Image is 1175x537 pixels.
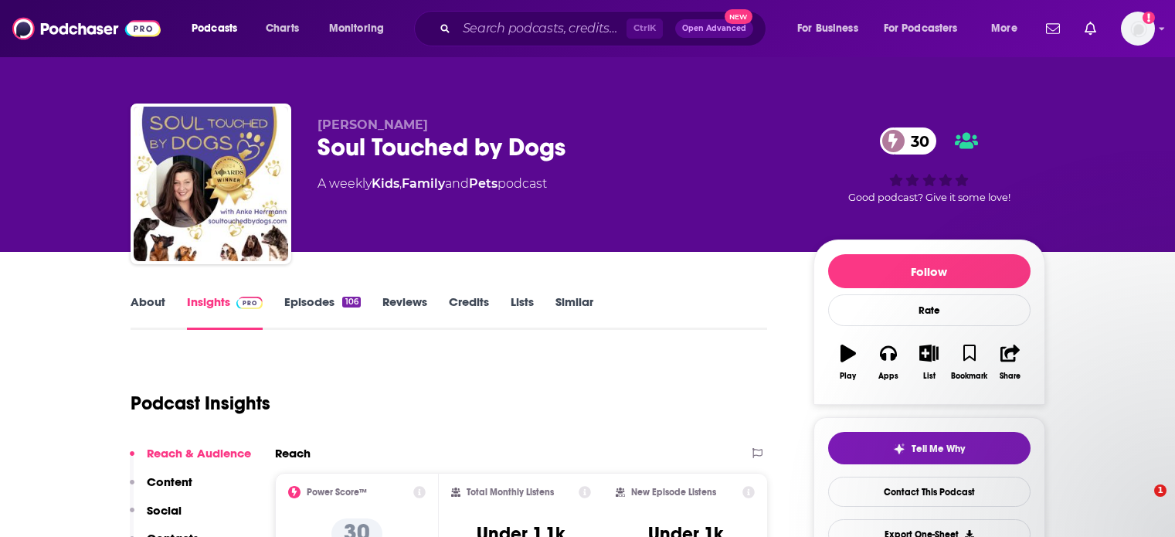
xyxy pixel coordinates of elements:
[555,294,593,330] a: Similar
[631,487,716,498] h2: New Episode Listens
[908,335,949,390] button: List
[980,16,1037,41] button: open menu
[725,9,752,24] span: New
[445,176,469,191] span: and
[1143,12,1155,24] svg: Add a profile image
[884,18,958,39] span: For Podcasters
[318,16,404,41] button: open menu
[1122,484,1160,522] iframe: Intercom live chat
[469,176,498,191] a: Pets
[951,372,987,381] div: Bookmark
[1078,15,1102,42] a: Show notifications dropdown
[895,127,937,155] span: 30
[828,432,1031,464] button: tell me why sparkleTell Me Why
[147,503,182,518] p: Social
[147,446,251,461] p: Reach & Audience
[868,335,908,390] button: Apps
[256,16,308,41] a: Charts
[1121,12,1155,46] img: User Profile
[307,487,367,498] h2: Power Score™
[880,127,937,155] a: 30
[1121,12,1155,46] button: Show profile menu
[130,474,192,503] button: Content
[266,18,299,39] span: Charts
[372,176,399,191] a: Kids
[828,477,1031,507] a: Contact This Podcast
[329,18,384,39] span: Monitoring
[627,19,663,39] span: Ctrl K
[402,176,445,191] a: Family
[828,335,868,390] button: Play
[236,297,263,309] img: Podchaser Pro
[923,372,936,381] div: List
[382,294,427,330] a: Reviews
[848,192,1010,203] span: Good podcast? Give it some love!
[318,175,547,193] div: A weekly podcast
[682,25,746,32] span: Open Advanced
[813,117,1045,213] div: 30Good podcast? Give it some love!
[147,474,192,489] p: Content
[181,16,257,41] button: open menu
[131,294,165,330] a: About
[1154,484,1167,497] span: 1
[467,487,554,498] h2: Total Monthly Listens
[284,294,360,330] a: Episodes106
[275,446,311,461] h2: Reach
[131,392,270,415] h1: Podcast Insights
[187,294,263,330] a: InsightsPodchaser Pro
[511,294,534,330] a: Lists
[840,372,856,381] div: Play
[12,14,161,43] img: Podchaser - Follow, Share and Rate Podcasts
[318,117,428,132] span: [PERSON_NAME]
[399,176,402,191] span: ,
[991,18,1017,39] span: More
[192,18,237,39] span: Podcasts
[990,335,1030,390] button: Share
[675,19,753,38] button: Open AdvancedNew
[786,16,878,41] button: open menu
[1000,372,1020,381] div: Share
[429,11,781,46] div: Search podcasts, credits, & more...
[130,446,251,474] button: Reach & Audience
[828,254,1031,288] button: Follow
[449,294,489,330] a: Credits
[874,16,980,41] button: open menu
[1040,15,1066,42] a: Show notifications dropdown
[878,372,898,381] div: Apps
[1121,12,1155,46] span: Logged in as madeleinelbrownkensington
[134,107,288,261] img: Soul Touched by Dogs
[797,18,858,39] span: For Business
[457,16,627,41] input: Search podcasts, credits, & more...
[130,503,182,532] button: Social
[342,297,360,308] div: 106
[828,294,1031,326] div: Rate
[949,335,990,390] button: Bookmark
